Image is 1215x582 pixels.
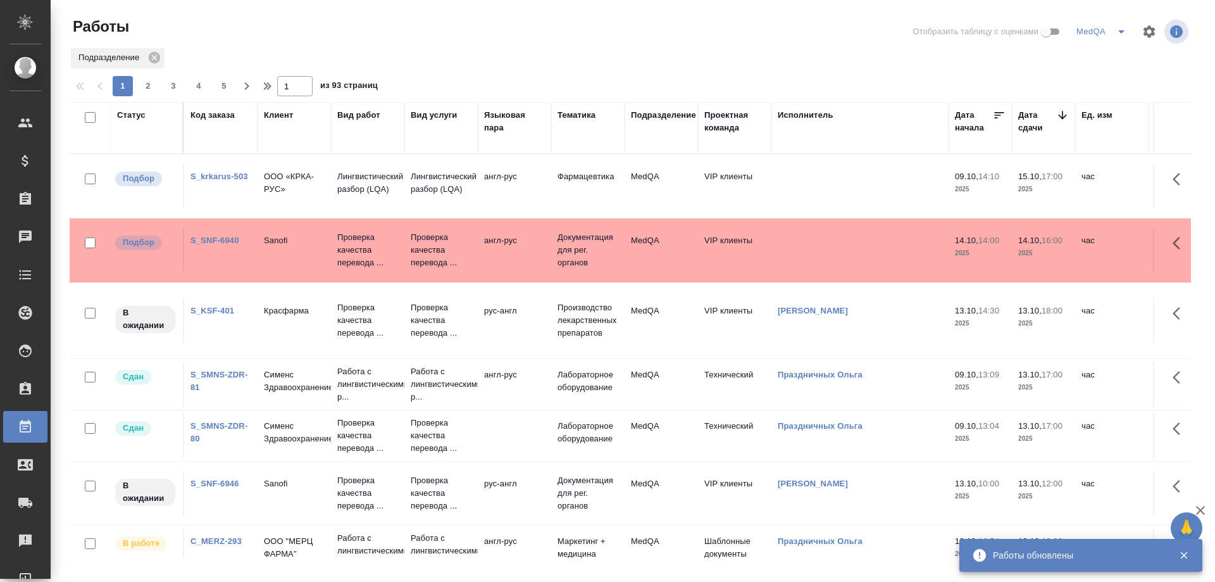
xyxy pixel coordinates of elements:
[955,433,1006,445] p: 2025
[625,471,698,516] td: MedQA
[190,479,239,488] a: S_SNF-6946
[190,536,242,546] a: C_MERZ-293
[123,370,144,383] p: Сдан
[1149,298,1212,343] td: 1
[955,421,978,431] p: 09.10,
[1018,247,1069,260] p: 2025
[1018,109,1056,134] div: Дата сдачи
[1042,479,1062,488] p: 12:00
[698,414,771,458] td: Технический
[484,109,545,134] div: Языковая пара
[411,365,471,403] p: Работа с лингвистическими р...
[264,369,325,394] p: Сименс Здравоохранение
[411,170,471,196] p: Лингвистический разбор (LQA)
[411,417,471,455] p: Проверка качества перевода ...
[71,48,165,68] div: Подразделение
[264,109,293,122] div: Клиент
[1018,381,1069,394] p: 2025
[625,164,698,208] td: MedQA
[625,228,698,272] td: MedQA
[698,164,771,208] td: VIP клиенты
[1018,421,1042,431] p: 13.10,
[1018,370,1042,379] p: 13.10,
[558,109,595,122] div: Тематика
[698,228,771,272] td: VIP клиенты
[478,298,551,343] td: рус-англ
[114,478,177,507] div: Исполнитель назначен, приступать к работе пока рано
[1018,236,1042,245] p: 14.10,
[190,172,248,181] a: S_krkarus-503
[955,183,1006,196] p: 2025
[70,16,129,37] span: Работы
[411,109,458,122] div: Вид услуги
[1075,414,1149,458] td: час
[625,529,698,573] td: MedQA
[955,370,978,379] p: 09.10,
[337,474,398,512] p: Проверка качества перевода ...
[978,172,999,181] p: 14:10
[478,362,551,407] td: англ-рус
[698,298,771,343] td: VIP клиенты
[1165,471,1195,502] button: Здесь прячутся важные кнопки
[625,298,698,343] td: MedQA
[1164,20,1191,44] span: Посмотреть информацию
[1075,298,1149,343] td: час
[631,109,696,122] div: Подразделение
[558,535,618,560] p: Маркетинг + медицина
[778,479,848,488] a: [PERSON_NAME]
[190,306,234,315] a: S_KSF-401
[114,369,177,386] div: Менеджер проверил работу исполнителя, передает ее на следующий этап
[1149,414,1212,458] td: 1
[955,479,978,488] p: 13.10,
[337,170,398,196] p: Лингвистический разбор (LQA)
[189,80,209,92] span: 4
[123,236,154,249] p: Подбор
[1134,16,1164,47] span: Настроить таблицу
[138,76,158,96] button: 2
[1018,306,1042,315] p: 13.10,
[1149,471,1212,516] td: 1
[114,420,177,437] div: Менеджер проверил работу исполнителя, передает ее на следующий этап
[1176,515,1197,541] span: 🙏
[558,231,618,269] p: Документация для рег. органов
[778,536,863,546] a: Праздничных Ольга
[123,537,159,550] p: В работе
[114,535,177,552] div: Исполнитель выполняет работу
[478,471,551,516] td: рус-англ
[558,170,618,183] p: Фармацевтика
[1042,236,1062,245] p: 16:00
[114,170,177,187] div: Можно подбирать исполнителей
[778,109,833,122] div: Исполнитель
[1042,306,1062,315] p: 18:00
[114,234,177,251] div: Можно подбирать исполнителей
[1018,490,1069,503] p: 2025
[704,109,765,134] div: Проектная команда
[558,301,618,339] p: Производство лекарственных препаратов
[411,474,471,512] p: Проверка качества перевода ...
[1018,479,1042,488] p: 13.10,
[78,51,144,64] p: Подразделение
[558,369,618,394] p: Лабораторное оборудование
[1073,22,1134,42] div: split button
[625,362,698,407] td: MedQA
[264,170,325,196] p: ООО «КРКА-РУС»
[1081,109,1112,122] div: Ед. изм
[123,172,154,185] p: Подбор
[778,306,848,315] a: [PERSON_NAME]
[978,236,999,245] p: 14:00
[978,536,999,546] p: 16:54
[1149,164,1212,208] td: 2
[264,234,325,247] p: Sanofi
[1042,421,1062,431] p: 17:00
[1042,370,1062,379] p: 17:00
[955,490,1006,503] p: 2025
[778,421,863,431] a: Праздничных Ольга
[1075,362,1149,407] td: час
[978,306,999,315] p: 14:30
[1149,529,1212,573] td: 1
[1075,529,1149,573] td: час
[190,236,239,245] a: S_SNF-6940
[337,417,398,455] p: Проверка качества перевода ...
[1165,164,1195,194] button: Здесь прячутся важные кнопки
[264,478,325,490] p: Sanofi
